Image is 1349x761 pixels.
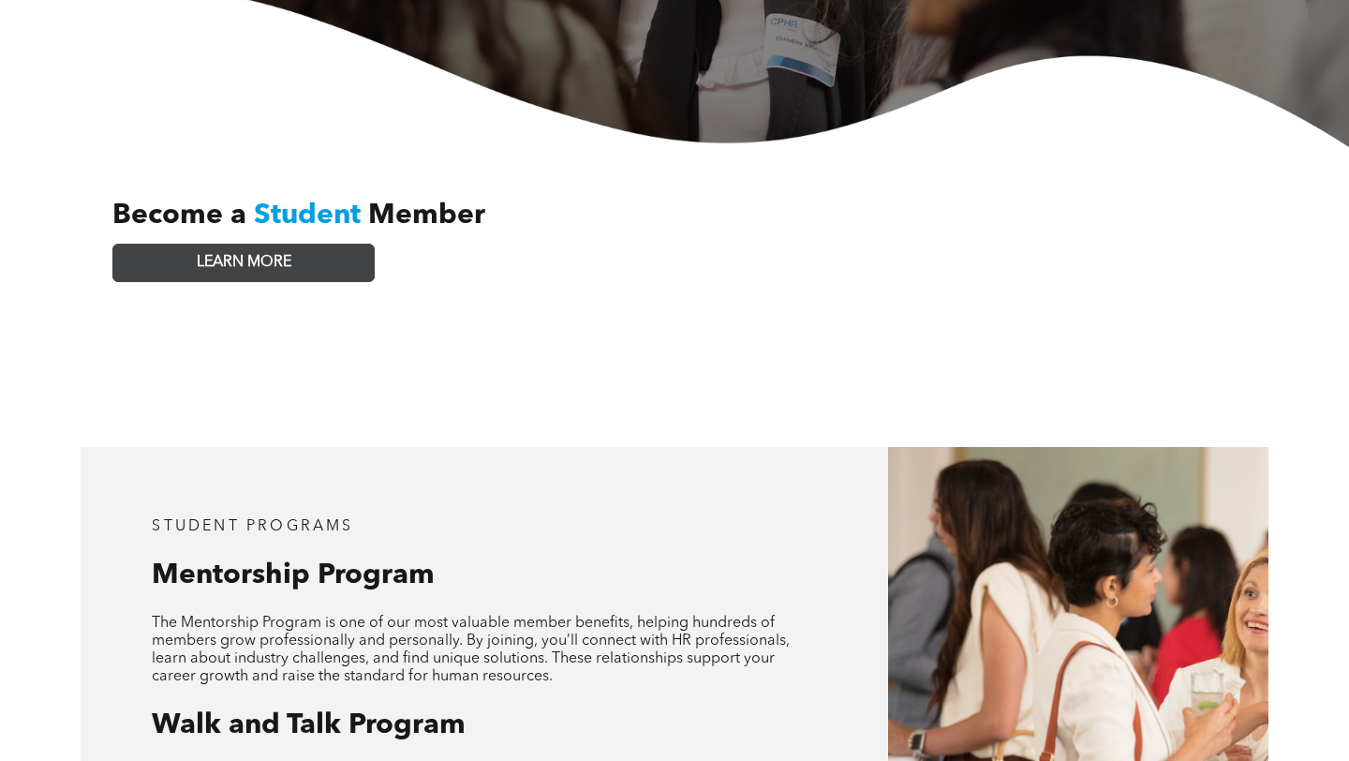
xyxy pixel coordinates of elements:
span: Walk and Talk Program [152,711,466,739]
h3: Mentorship Program [152,559,817,592]
span: Become a [112,201,246,230]
a: LEARN MORE [112,244,375,282]
span: Member [368,201,485,230]
span: student programs [152,519,353,534]
span: The Mentorship Program is one of our most valuable member benefits, helping hundreds of members g... [152,616,790,684]
span: LEARN MORE [197,254,291,272]
span: Student [254,201,361,230]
